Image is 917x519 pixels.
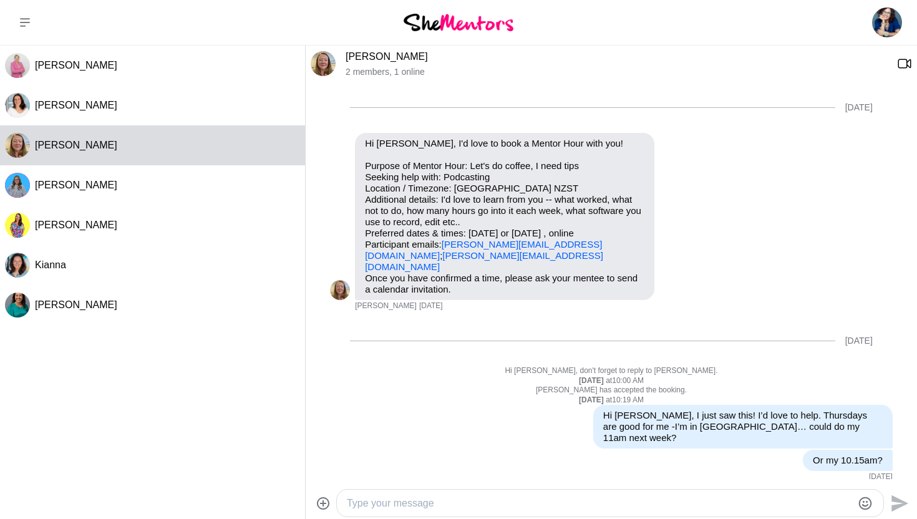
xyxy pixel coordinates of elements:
div: Chitra Suppiah [5,293,30,318]
span: [PERSON_NAME] [35,100,117,110]
div: Tammy McCann [311,51,336,76]
img: Amanda Ewin [872,7,902,37]
time: 2025-05-26T21:56:46.320Z [419,301,443,311]
img: She Mentors Logo [404,14,513,31]
a: [PERSON_NAME] [346,51,428,62]
a: [PERSON_NAME][EMAIL_ADDRESS][DOMAIN_NAME] [365,250,603,272]
img: T [5,93,30,118]
span: [PERSON_NAME] [35,140,117,150]
div: at 10:19 AM [330,395,893,405]
div: Tammy McCann [330,280,350,300]
img: T [311,51,336,76]
span: Kianna [35,259,66,270]
span: [PERSON_NAME] [35,299,117,310]
span: [PERSON_NAME] [35,180,117,190]
strong: [DATE] [579,395,606,404]
img: K [5,253,30,278]
textarea: Type your message [347,496,852,511]
img: M [5,173,30,198]
p: Or my 10.15am? [813,455,883,466]
p: Once you have confirmed a time, please ask your mentee to send a calendar invitation. [365,273,644,295]
div: [DATE] [845,336,873,346]
div: [DATE] [845,102,873,113]
p: 2 members , 1 online [346,67,887,77]
p: Hi [PERSON_NAME], I'd love to book a Mentor Hour with you! [365,138,644,149]
div: Caroline Mundey [5,53,30,78]
img: T [330,280,350,300]
div: Tarisha Tourok [5,93,30,118]
p: [PERSON_NAME] has accepted the booking. [330,386,893,395]
span: [PERSON_NAME] [355,301,417,311]
div: at 10:00 AM [330,376,893,386]
div: Tammy McCann [5,133,30,158]
button: Emoji picker [858,496,873,511]
p: Purpose of Mentor Hour: Let's do coffee, I need tips Seeking help with: Podcasting Location / Tim... [365,160,644,273]
time: 2025-05-30T02:21:49.100Z [869,472,893,482]
span: [PERSON_NAME] [35,220,117,230]
a: [PERSON_NAME][EMAIL_ADDRESS][DOMAIN_NAME] [365,239,602,261]
div: Kianna [5,253,30,278]
div: Mona Swarup [5,173,30,198]
span: [PERSON_NAME] [35,60,117,70]
img: T [5,133,30,158]
img: R [5,213,30,238]
div: Roslyn Thompson [5,213,30,238]
p: Hi [PERSON_NAME], I just saw this! I’d love to help. Thursdays are good for me -I’m in [GEOGRAPHI... [603,410,883,444]
strong: [DATE] [579,376,606,385]
button: Send [884,489,912,517]
p: Hi [PERSON_NAME], don't forget to reply to [PERSON_NAME]. [330,366,893,376]
img: C [5,293,30,318]
img: C [5,53,30,78]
